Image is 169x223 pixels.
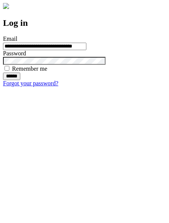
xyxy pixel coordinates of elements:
[3,3,9,9] img: logo-4e3dc11c47720685a147b03b5a06dd966a58ff35d612b21f08c02c0306f2b779.png
[12,65,47,72] label: Remember me
[3,18,166,28] h2: Log in
[3,50,26,56] label: Password
[3,80,58,86] a: Forgot your password?
[3,36,17,42] label: Email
